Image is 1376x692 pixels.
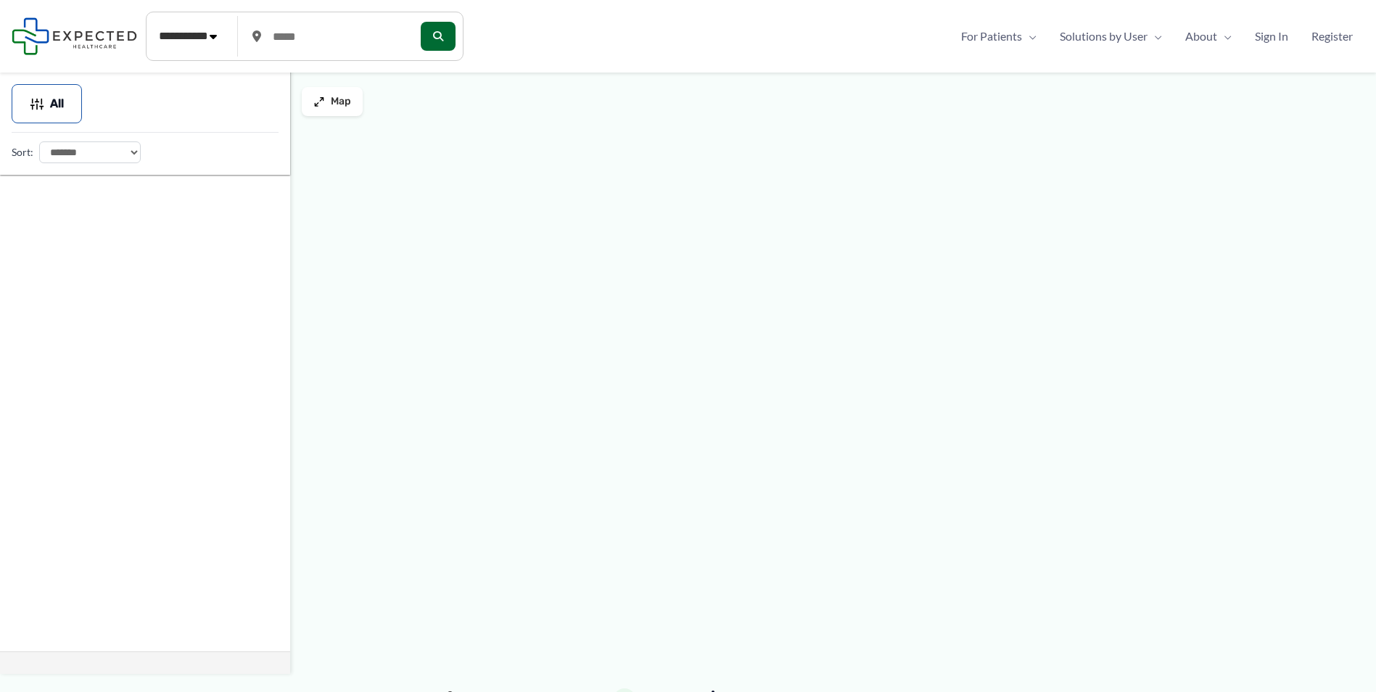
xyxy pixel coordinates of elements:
span: Solutions by User [1060,25,1148,47]
a: AboutMenu Toggle [1174,25,1243,47]
img: Maximize [313,96,325,107]
img: Expected Healthcare Logo - side, dark font, small [12,17,137,54]
span: Menu Toggle [1022,25,1037,47]
span: Register [1311,25,1353,47]
span: All [50,99,64,109]
a: Sign In [1243,25,1300,47]
span: Menu Toggle [1217,25,1232,47]
span: About [1185,25,1217,47]
a: Register [1300,25,1364,47]
span: Menu Toggle [1148,25,1162,47]
span: For Patients [961,25,1022,47]
label: Sort: [12,143,33,162]
button: All [12,84,82,123]
a: For PatientsMenu Toggle [949,25,1048,47]
button: Map [302,87,363,116]
a: Solutions by UserMenu Toggle [1048,25,1174,47]
span: Map [331,96,351,108]
img: Filter [30,96,44,111]
span: Sign In [1255,25,1288,47]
